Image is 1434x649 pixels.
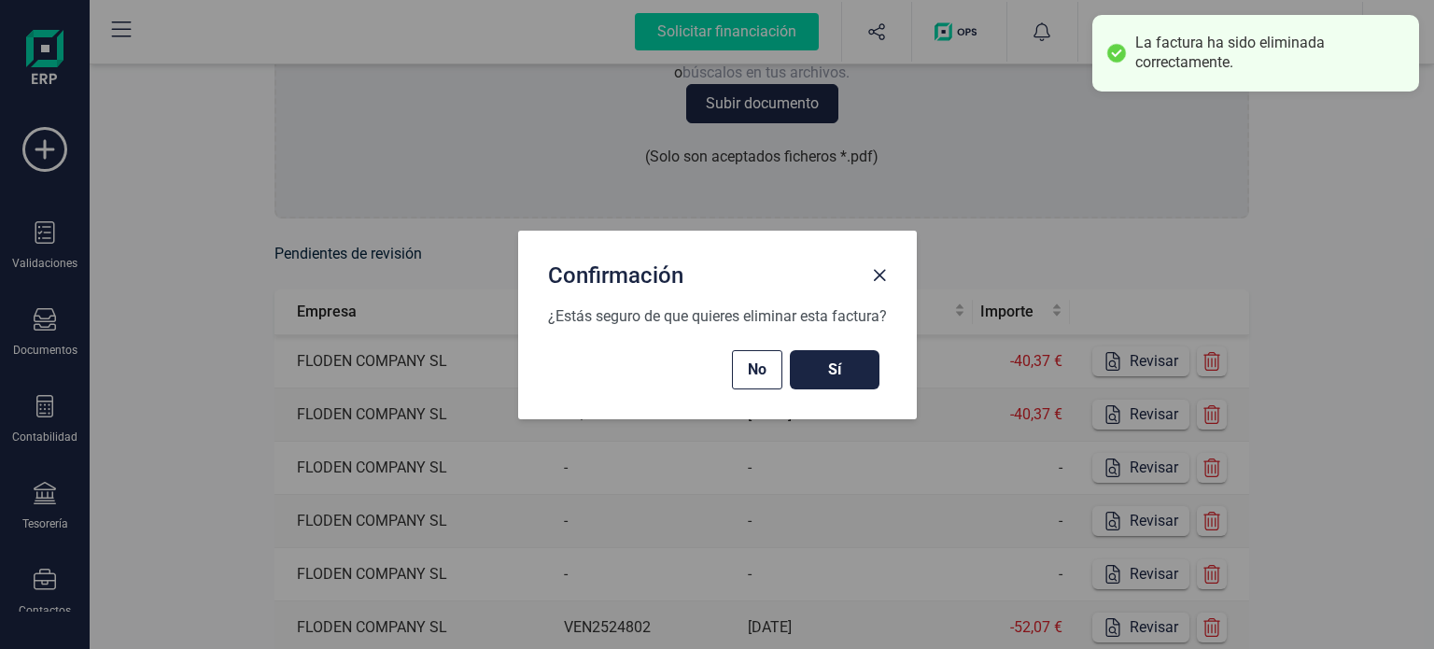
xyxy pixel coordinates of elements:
[748,359,766,381] span: No
[1135,34,1405,73] div: La factura ha sido eliminada correctamente.
[548,307,887,325] span: ¿Estás seguro de que quieres eliminar esta factura?
[790,350,879,389] button: Sí
[865,261,894,290] button: Close
[541,253,865,290] div: Confirmación
[808,359,861,381] span: Sí
[732,350,782,389] button: No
